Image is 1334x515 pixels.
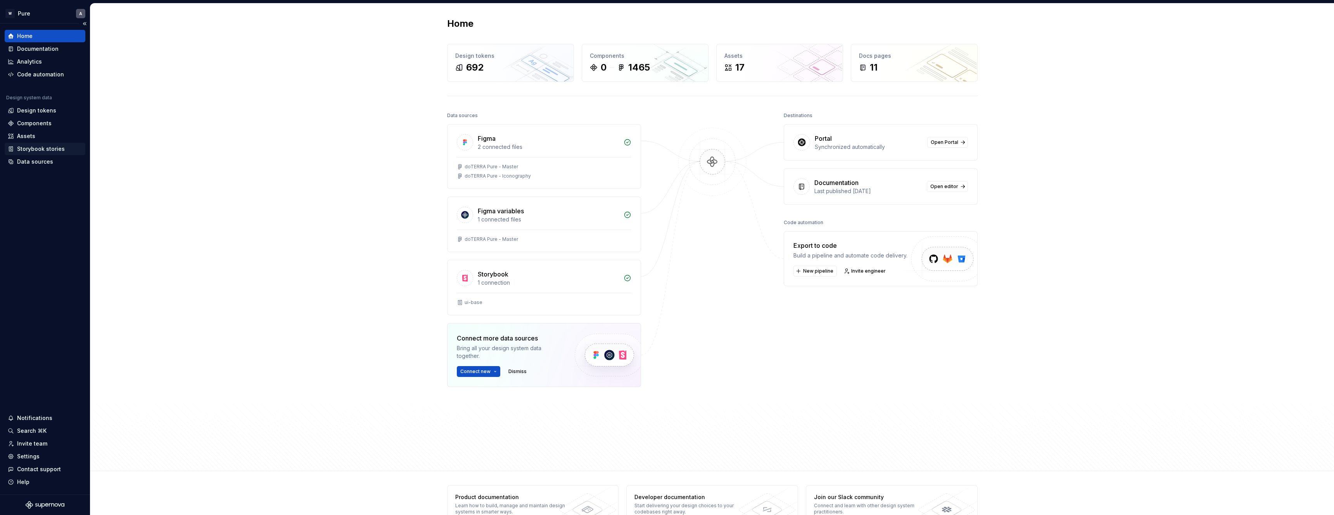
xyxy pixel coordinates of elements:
[5,130,85,142] a: Assets
[724,52,835,60] div: Assets
[447,124,641,189] a: Figma2 connected filesdoTERRA Pure - MasterdoTERRA Pure - Iconography
[5,117,85,130] a: Components
[447,110,478,121] div: Data sources
[478,270,508,279] div: Storybook
[634,503,747,515] div: Start delivering your design choices to your codebases right away.
[478,216,619,223] div: 1 connected files
[5,43,85,55] a: Documentation
[457,344,562,360] div: Bring all your design system data together.
[17,145,65,153] div: Storybook stories
[17,107,56,114] div: Design tokens
[931,139,958,145] span: Open Portal
[5,412,85,424] button: Notifications
[17,71,64,78] div: Code automation
[457,334,562,343] div: Connect more data sources
[859,52,969,60] div: Docs pages
[455,52,566,60] div: Design tokens
[870,61,878,74] div: 11
[5,104,85,117] a: Design tokens
[842,266,889,277] a: Invite engineer
[814,493,927,501] div: Join our Slack community
[5,55,85,68] a: Analytics
[465,173,531,179] div: doTERRA Pure - Iconography
[17,440,47,448] div: Invite team
[784,217,823,228] div: Code automation
[6,95,52,101] div: Design system data
[5,30,85,42] a: Home
[5,9,15,18] div: W
[793,241,907,250] div: Export to code
[478,134,496,143] div: Figma
[478,206,524,216] div: Figma variables
[508,368,527,375] span: Dismiss
[582,44,708,82] a: Components01465
[815,143,923,151] div: Synchronized automatically
[478,143,619,151] div: 2 connected files
[2,5,88,22] button: WPureA
[447,44,574,82] a: Design tokens692
[17,132,35,140] div: Assets
[17,45,59,53] div: Documentation
[17,465,61,473] div: Contact support
[505,366,530,377] button: Dismiss
[17,478,29,486] div: Help
[930,183,958,190] span: Open editor
[5,476,85,488] button: Help
[17,453,40,460] div: Settings
[927,137,968,148] a: Open Portal
[815,134,832,143] div: Portal
[18,10,30,17] div: Pure
[5,425,85,437] button: Search ⌘K
[465,236,518,242] div: doTERRA Pure - Master
[5,143,85,155] a: Storybook stories
[803,268,833,274] span: New pipeline
[457,366,500,377] button: Connect new
[814,178,859,187] div: Documentation
[601,61,607,74] div: 0
[17,427,47,435] div: Search ⌘K
[17,119,52,127] div: Components
[79,18,90,29] button: Collapse sidebar
[5,463,85,475] button: Contact support
[465,299,482,306] div: ui-base
[26,501,64,509] svg: Supernova Logo
[716,44,843,82] a: Assets17
[784,110,812,121] div: Destinations
[793,252,907,259] div: Build a pipeline and automate code delivery.
[5,450,85,463] a: Settings
[466,61,484,74] div: 692
[460,368,491,375] span: Connect new
[793,266,837,277] button: New pipeline
[17,32,33,40] div: Home
[735,61,745,74] div: 17
[634,493,747,501] div: Developer documentation
[5,156,85,168] a: Data sources
[927,181,968,192] a: Open editor
[465,164,518,170] div: doTERRA Pure - Master
[478,279,619,287] div: 1 connection
[814,503,927,515] div: Connect and learn with other design system practitioners.
[447,197,641,252] a: Figma variables1 connected filesdoTERRA Pure - Master
[455,503,568,515] div: Learn how to build, manage and maintain design systems in smarter ways.
[5,437,85,450] a: Invite team
[851,268,886,274] span: Invite engineer
[17,58,42,66] div: Analytics
[628,61,650,74] div: 1465
[447,17,473,30] h2: Home
[814,187,922,195] div: Last published [DATE]
[17,414,52,422] div: Notifications
[79,10,82,17] div: A
[590,52,700,60] div: Components
[447,260,641,315] a: Storybook1 connectionui-base
[5,68,85,81] a: Code automation
[455,493,568,501] div: Product documentation
[851,44,978,82] a: Docs pages11
[17,158,53,166] div: Data sources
